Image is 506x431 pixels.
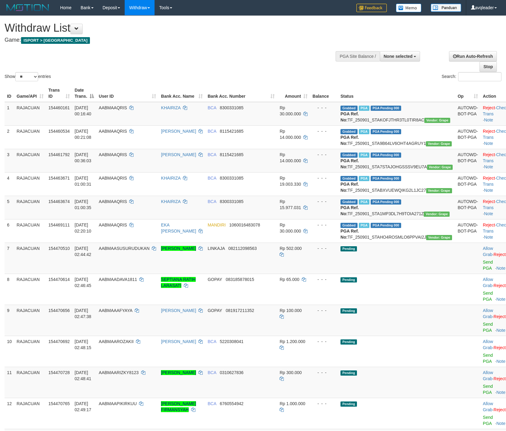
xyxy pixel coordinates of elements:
[14,125,46,149] td: RAJACUAN
[496,359,505,364] a: Note
[340,135,359,146] b: PGA Ref. No:
[208,223,226,227] span: MANDIRI
[5,305,14,336] td: 9
[5,172,14,196] td: 4
[14,219,46,243] td: RAJACUAN
[424,118,450,123] span: Vendor URL: https://settle31.1velocity.biz
[427,165,453,170] span: Vendor URL: https://settle31.1velocity.biz
[340,106,358,111] span: Grabbed
[161,223,196,233] a: EKA [PERSON_NAME]
[340,229,359,240] b: PGA Ref. No:
[359,223,369,228] span: Marked by avqleader
[483,308,493,319] a: Allow Grab
[5,219,14,243] td: 6
[426,188,452,193] span: Vendor URL: https://settle31.1velocity.biz
[5,149,14,172] td: 3
[340,129,358,134] span: Grabbed
[14,367,46,398] td: RAJACUAN
[48,339,70,344] span: 154470692
[359,152,369,158] span: Marked by avqleader
[484,211,493,216] a: Note
[75,105,91,116] span: [DATE] 00:16:40
[484,188,493,193] a: Note
[483,199,495,204] a: Reject
[48,308,70,313] span: 154470656
[208,370,216,375] span: BCA
[312,276,336,282] div: - - -
[340,158,359,169] b: PGA Ref. No:
[340,176,358,181] span: Grabbed
[312,370,336,376] div: - - -
[483,353,493,364] a: Send PGA
[338,125,455,149] td: TF_250901_STA9B64LV6OHT4AGRUY1
[280,246,301,251] span: Rp 502.000
[226,277,254,282] span: Copy 083185878015 to clipboard
[5,37,331,43] h4: Game:
[161,246,196,251] a: [PERSON_NAME]
[75,129,91,140] span: [DATE] 00:21:08
[371,223,401,228] span: PGA Pending
[449,51,497,61] a: Run Auto-Refresh
[312,401,336,407] div: - - -
[483,415,493,426] a: Send PGA
[75,246,91,257] span: [DATE] 02:44:42
[14,149,46,172] td: RAJACUAN
[48,199,70,204] span: 154463674
[280,277,299,282] span: Rp 65.000
[483,308,494,319] span: ·
[312,128,336,134] div: - - -
[484,141,493,146] a: Note
[494,407,506,412] a: Reject
[99,370,139,375] span: AABMAARIZKY8123
[99,246,149,251] span: AABMAASUSURUDUKAN
[483,129,495,134] a: Reject
[48,223,70,227] span: 154469111
[280,223,301,233] span: Rp 30.000.000
[426,235,452,240] span: Vendor URL: https://settle31.1velocity.biz
[14,196,46,219] td: RAJACUAN
[48,129,70,134] span: 154460534
[5,125,14,149] td: 2
[208,401,216,406] span: BCA
[280,401,305,406] span: Rp 1.000.000
[484,164,493,169] a: Note
[99,308,132,313] span: AABMAAAFYAYA
[5,336,14,367] td: 10
[161,199,180,204] a: KHAIRIZA
[340,401,357,407] span: Pending
[336,51,380,61] div: PGA Site Balance /
[5,367,14,398] td: 11
[161,176,180,180] a: KHAIRIZA
[208,152,216,157] span: BCA
[340,277,357,282] span: Pending
[494,252,506,257] a: Reject
[458,72,501,81] input: Search:
[312,198,336,205] div: - - -
[483,277,494,288] span: ·
[48,152,70,157] span: 154461792
[220,176,244,180] span: Copy 8300331085 to clipboard
[208,199,216,204] span: BCA
[280,370,301,375] span: Rp 300.000
[455,85,480,102] th: Op: activate to sort column ascending
[48,176,70,180] span: 154463671
[161,105,180,110] a: KHAIRIZA
[484,117,493,122] a: Note
[159,85,205,102] th: Bank Acc. Name: activate to sort column ascending
[14,85,46,102] th: Game/API: activate to sort column ascending
[340,339,357,345] span: Pending
[338,102,455,126] td: TF_250901_STAKOFJTHR3TL0TIR8AC
[15,72,38,81] select: Showentries
[75,308,91,319] span: [DATE] 02:47:38
[48,246,70,251] span: 154470510
[340,223,358,228] span: Grabbed
[48,401,70,406] span: 154470765
[483,105,495,110] a: Reject
[99,401,137,406] span: AABMAAPIKIRKUU
[220,199,244,204] span: Copy 8300331085 to clipboard
[340,308,357,314] span: Pending
[359,199,369,205] span: Marked by avqleader
[483,322,493,333] a: Send PGA
[14,336,46,367] td: RAJACUAN
[205,85,277,102] th: Bank Acc. Number: activate to sort column ascending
